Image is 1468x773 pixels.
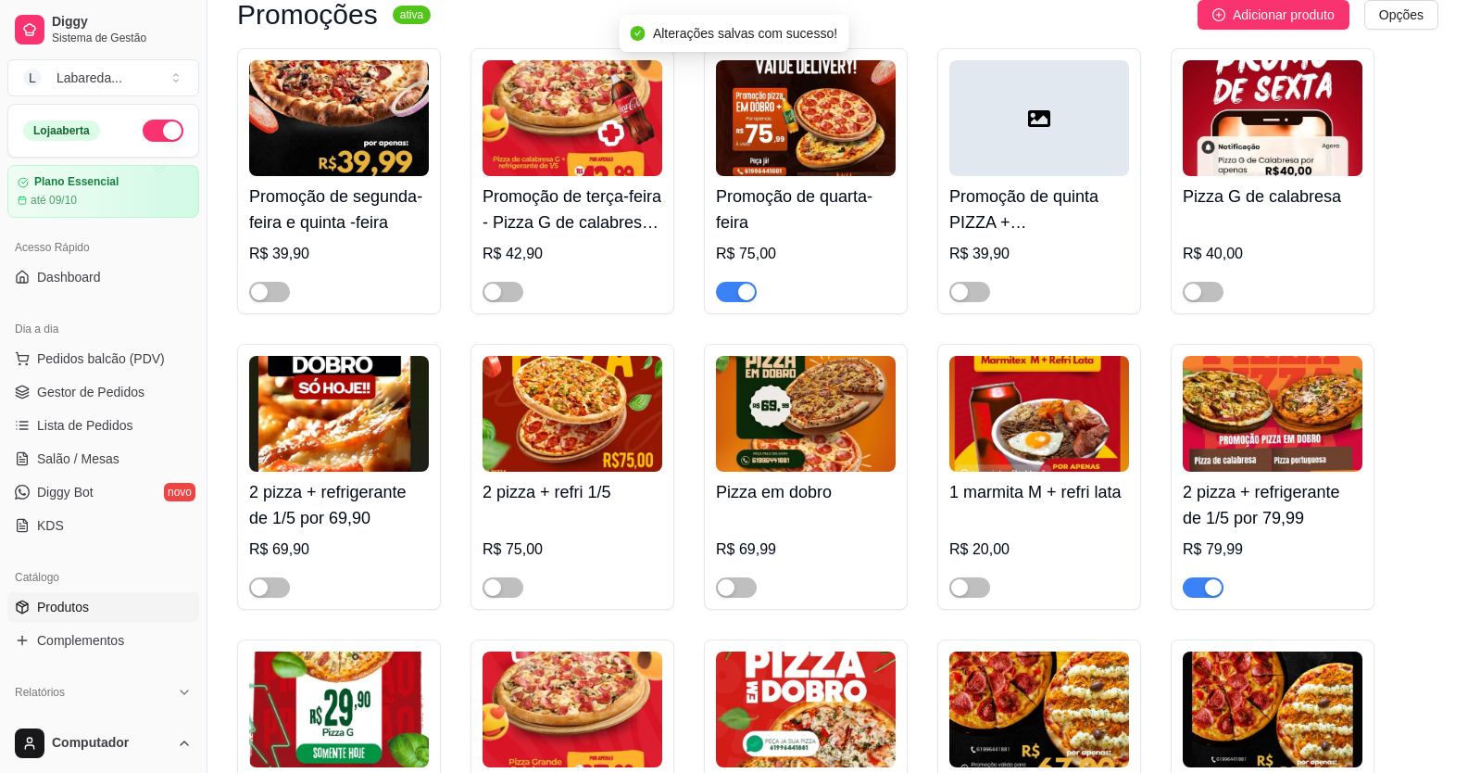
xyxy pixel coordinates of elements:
[37,483,94,501] span: Diggy Bot
[483,60,662,176] img: product-image
[37,598,89,616] span: Produtos
[1183,479,1362,531] h4: 2 pizza + refrigerante de 1/5 por 79,99
[23,120,100,141] div: Loja aberta
[7,344,199,374] button: Pedidos balcão (PDV)
[1183,356,1362,472] img: product-image
[716,356,896,472] img: product-image
[52,735,169,752] span: Computador
[716,652,896,767] img: product-image
[483,539,662,561] div: R$ 75,00
[949,184,1129,235] h4: Promoção de quinta PIZZA + REFRIGERANTE 1/5
[7,314,199,344] div: Dia a dia
[483,184,662,235] h4: Promoção de terça-feira - Pizza G de calabresa + refrigerante de 1/5
[631,26,646,41] span: check-circle
[7,233,199,262] div: Acesso Rápido
[37,631,124,650] span: Complementos
[483,243,662,265] div: R$ 42,90
[949,652,1129,767] img: product-image
[37,713,159,731] span: Relatórios de vendas
[716,243,896,265] div: R$ 75,00
[949,479,1129,505] h4: 1 marmita M + refri lata
[7,7,199,52] a: DiggySistema de Gestão
[7,59,199,96] button: Select a team
[483,652,662,767] img: product-image
[7,707,199,737] a: Relatórios de vendas
[7,165,199,218] a: Plano Essencialaté 09/10
[1212,8,1225,21] span: plus-circle
[15,685,65,700] span: Relatórios
[37,416,133,435] span: Lista de Pedidos
[249,652,429,767] img: product-image
[37,516,64,535] span: KDS
[1233,5,1335,25] span: Adicionar produto
[653,26,837,41] span: Alterações salvas com sucesso!
[249,356,429,472] img: product-image
[716,60,896,176] img: product-image
[37,383,144,401] span: Gestor de Pedidos
[949,356,1129,472] img: product-image
[7,411,199,440] a: Lista de Pedidos
[716,184,896,235] h4: Promoção de quarta-feira
[249,60,429,176] img: product-image
[52,31,192,45] span: Sistema de Gestão
[143,120,183,142] button: Alterar Status
[716,479,896,505] h4: Pizza em dobro
[1183,184,1362,209] h4: Pizza G de calabresa
[7,262,199,292] a: Dashboard
[237,4,378,26] h3: Promoções
[249,479,429,531] h4: 2 pizza + refrigerante de 1/5 por 69,90
[483,356,662,472] img: product-image
[23,69,42,87] span: L
[1183,652,1362,767] img: product-image
[7,444,199,474] a: Salão / Mesas
[1379,5,1424,25] span: Opções
[7,511,199,540] a: KDS
[37,349,165,368] span: Pedidos balcão (PDV)
[7,377,199,407] a: Gestor de Pedidos
[716,539,896,561] div: R$ 69,99
[483,479,662,505] h4: 2 pizza + refri 1/5
[52,14,192,31] span: Diggy
[56,69,122,87] div: Labareda ...
[1183,60,1362,176] img: product-image
[34,175,119,189] article: Plano Essencial
[7,592,199,622] a: Produtos
[7,477,199,507] a: Diggy Botnovo
[7,563,199,592] div: Catálogo
[31,193,77,208] article: até 09/10
[1183,539,1362,561] div: R$ 79,99
[7,626,199,655] a: Complementos
[949,539,1129,561] div: R$ 20,00
[393,6,431,24] sup: ativa
[249,539,429,561] div: R$ 69,90
[7,721,199,766] button: Computador
[37,450,119,468] span: Salão / Mesas
[949,243,1129,265] div: R$ 39,90
[1183,243,1362,265] div: R$ 40,00
[249,184,429,235] h4: Promoção de segunda-feira e quinta -feira
[37,268,101,286] span: Dashboard
[249,243,429,265] div: R$ 39,90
